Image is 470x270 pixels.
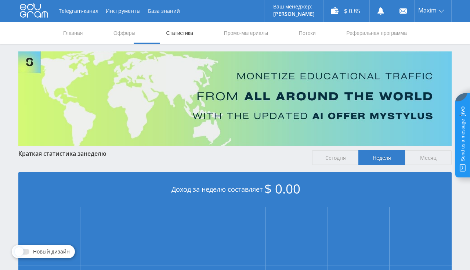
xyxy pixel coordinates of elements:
a: Потоки [298,22,317,44]
span: Сегодня [312,150,359,165]
a: Главная [62,22,83,44]
a: Реферальная программа [346,22,408,44]
span: $ 0.00 [264,180,300,197]
span: неделю [84,150,106,158]
span: Maxim [418,7,437,13]
p: Ваш менеджер: [273,4,315,10]
div: Доход за неделю составляет [18,172,452,207]
span: Месяц [405,150,452,165]
a: Офферы [113,22,136,44]
span: Неделя [358,150,405,165]
a: Промо-материалы [223,22,269,44]
img: Banner [18,51,452,146]
a: Статистика [165,22,194,44]
span: Новый дизайн [33,249,70,255]
p: [PERSON_NAME] [273,11,315,17]
div: Краткая статистика за [18,150,305,157]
